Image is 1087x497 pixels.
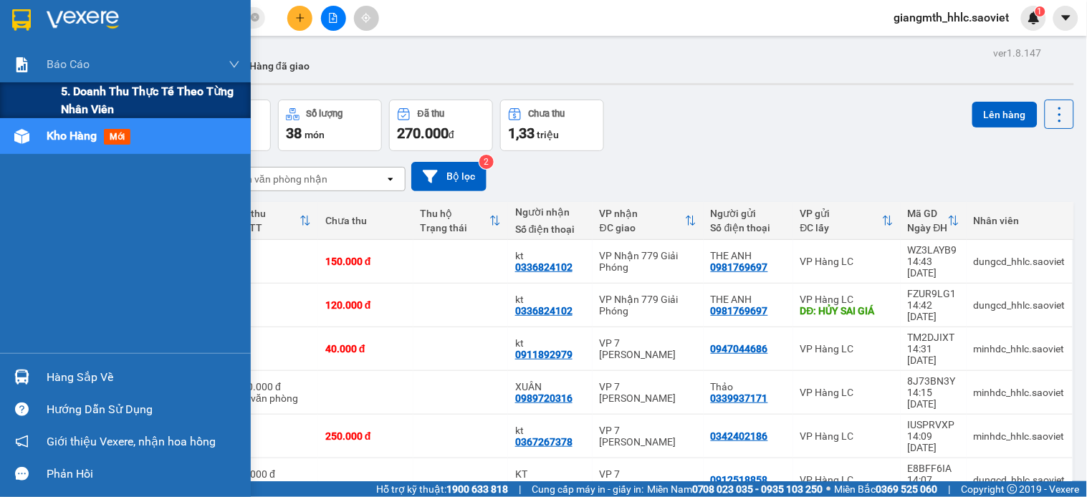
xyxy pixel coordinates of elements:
[908,208,948,219] div: Mã GD
[1060,11,1073,24] span: caret-down
[104,129,130,145] span: mới
[908,244,959,256] div: WZ3LAYB9
[515,425,585,436] div: kt
[529,109,565,119] div: Chưa thu
[325,215,406,226] div: Chưa thu
[236,480,311,491] div: Chuyển khoản
[515,337,585,349] div: kt
[800,256,894,267] div: VP Hàng LC
[515,392,573,404] div: 0989720316
[600,468,696,491] div: VP 7 [PERSON_NAME]
[537,129,559,140] span: triệu
[47,367,240,388] div: Hàng sắp về
[449,129,454,140] span: đ
[236,222,300,233] div: HTTT
[325,343,406,354] div: 40.000 đ
[908,430,959,453] div: 14:09 [DATE]
[647,481,823,497] span: Miền Nam
[500,100,604,151] button: Chưa thu1,33 triệu
[711,381,786,392] div: Thảo
[827,486,831,492] span: ⚪️
[600,337,696,360] div: VP 7 [PERSON_NAME]
[600,250,696,273] div: VP Nhận 779 Giải Phóng
[307,109,343,119] div: Số lượng
[47,55,90,73] span: Báo cáo
[421,208,489,219] div: Thu hộ
[800,474,894,486] div: VP Hàng LC
[251,11,259,25] span: close-circle
[600,208,685,219] div: VP nhận
[479,155,494,169] sup: 2
[908,474,959,497] div: 14:07 [DATE]
[325,299,406,311] div: 120.000 đ
[974,474,1066,486] div: dungcd_hhlc.saoviet
[600,425,696,448] div: VP 7 [PERSON_NAME]
[515,480,573,491] div: 0969845178
[14,370,29,385] img: warehouse-icon
[800,294,894,305] div: VP Hàng LC
[236,468,311,480] div: 40.000 đ
[908,419,959,430] div: IUSPRVXP
[47,129,97,143] span: Kho hàng
[800,343,894,354] div: VP Hàng LC
[421,222,489,233] div: Trạng thái
[15,435,29,448] span: notification
[711,294,786,305] div: THE ANH
[711,222,786,233] div: Số điện thoại
[908,343,959,366] div: 14:31 [DATE]
[711,430,768,442] div: 0342402186
[389,100,493,151] button: Đã thu270.000đ
[711,208,786,219] div: Người gửi
[908,222,948,233] div: Ngày ĐH
[1038,6,1043,16] span: 1
[229,202,318,240] th: Toggle SortBy
[908,256,959,279] div: 14:43 [DATE]
[47,399,240,420] div: Hướng dẫn sử dụng
[711,261,768,273] div: 0981769697
[974,215,1066,226] div: Nhân viên
[800,430,894,442] div: VP Hàng LC
[376,481,508,497] span: Hỗ trợ kỹ thuật:
[15,402,29,416] span: question-circle
[12,9,31,31] img: logo-vxr
[229,172,327,186] div: Chọn văn phòng nhận
[321,6,346,31] button: file-add
[908,375,959,387] div: 8J73BN3Y
[793,202,901,240] th: Toggle SortBy
[908,463,959,474] div: E8BFF6IA
[238,49,321,83] button: Hàng đã giao
[519,481,521,497] span: |
[1028,11,1040,24] img: icon-new-feature
[287,6,312,31] button: plus
[515,305,573,317] div: 0336824102
[278,100,382,151] button: Số lượng38món
[354,6,379,31] button: aim
[14,57,29,72] img: solution-icon
[515,436,573,448] div: 0367267378
[711,305,768,317] div: 0981769697
[908,387,959,410] div: 14:15 [DATE]
[305,129,325,140] span: món
[949,481,951,497] span: |
[515,250,585,261] div: kt
[994,45,1042,61] div: ver 1.8.147
[908,332,959,343] div: TM2DJIXT
[908,299,959,322] div: 14:42 [DATE]
[711,392,768,404] div: 0339937171
[47,433,216,450] span: Giới thiệu Vexere, nhận hoa hồng
[508,125,535,142] span: 1,33
[974,387,1066,398] div: minhdc_hhlc.saoviet
[1035,6,1045,16] sup: 1
[1007,484,1017,494] span: copyright
[1053,6,1078,31] button: caret-down
[901,202,967,240] th: Toggle SortBy
[61,82,240,118] span: 5. Doanh thu thực tế theo từng nhân viên
[711,250,786,261] div: THE ANH
[325,256,406,267] div: 150.000 đ
[835,481,938,497] span: Miền Bắc
[800,387,894,398] div: VP Hàng LC
[446,483,508,495] strong: 1900 633 818
[15,467,29,481] span: message
[800,208,882,219] div: VP gửi
[515,381,585,392] div: XUÂN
